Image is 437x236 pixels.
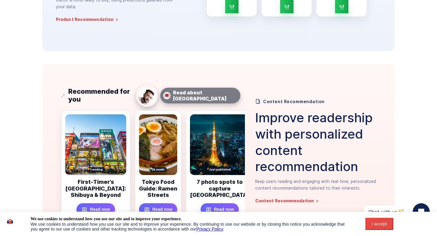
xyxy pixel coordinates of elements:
[255,178,381,191] p: Keep users reading and engaging with real-time, personalized content recommendations tailored to ...
[263,99,325,104] p: Content Recommendation
[365,218,393,230] button: I accept
[369,221,390,226] div: I accept
[149,167,167,172] span: 2k reads
[90,206,110,212] span: Read now
[68,88,132,103] h3: Recommended for you
[139,179,177,198] h4: Tokyo Food Guide: Ramen Streets
[201,203,239,215] button: Read now: Tokyo Tower at Night
[214,206,234,212] span: Read now
[31,222,352,231] div: We use cookies to understand how you use our site and to improve your experience. By continuing t...
[139,203,177,215] button: Read now: Tokyo Food Guide
[207,167,209,170] img: ✨
[56,17,119,22] a: Product Recommendation
[255,110,381,175] h3: Improve readership with personalized content recommendation
[87,167,90,170] img: 🔥
[87,167,105,172] span: Trending
[65,179,126,198] h4: First-Timer’s [GEOGRAPHIC_DATA]: Shibuya & Beyond
[190,114,249,175] img: Tokyo Tower at Night
[160,88,240,103] div: Read about Tokyo
[206,167,233,172] span: Just published
[173,89,226,102] strong: Read about [GEOGRAPHIC_DATA]
[190,179,249,198] h4: 7 photo spots to capture [GEOGRAPHIC_DATA]
[31,216,181,222] div: We use cookies to understand how you use our site and to improve your experience.
[139,114,177,175] img: Tokyo Ramen Guide
[65,114,126,175] img: Shibuya Crossing Night
[136,85,158,107] div: Reader profile
[76,203,115,215] button: Read now: Shibuya & Beyond
[255,199,319,203] a: Content Recommendation
[7,216,13,227] img: icon
[152,206,172,212] span: Read now
[150,167,152,170] img: 👀
[196,227,223,231] a: Privacy Policy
